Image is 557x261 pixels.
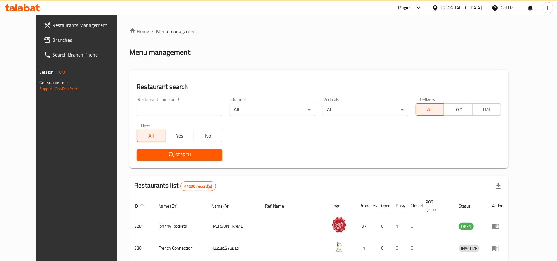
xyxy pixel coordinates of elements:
span: POS group [426,198,446,213]
div: Export file [491,179,506,194]
span: Status [459,202,479,210]
div: Menu [492,244,503,252]
td: 0 [391,237,406,259]
div: Menu [492,222,503,230]
span: Search [142,151,217,159]
a: Support.OpsPlatform [39,85,79,93]
div: [GEOGRAPHIC_DATA] [441,4,482,11]
th: Logo [327,196,354,215]
span: j [547,4,548,11]
td: 1 [354,237,376,259]
button: All [416,103,444,116]
span: Yes [168,131,191,140]
td: French Connection [153,237,207,259]
span: Branches [52,36,124,44]
span: TGO [447,105,470,114]
span: No [196,131,220,140]
span: 1.0.0 [55,68,65,76]
div: All [230,104,315,116]
button: Yes [165,130,194,142]
span: 41696 record(s) [181,183,216,189]
span: All [418,105,442,114]
th: Branches [354,196,376,215]
span: All [139,131,163,140]
td: 1 [391,215,406,237]
button: Search [137,149,222,161]
span: ID [134,202,146,210]
span: Search Branch Phone [52,51,124,58]
nav: breadcrumb [129,28,508,35]
span: INACTIVE [459,245,480,252]
div: Plugins [398,4,412,11]
td: 328 [129,215,153,237]
label: Delivery [420,97,435,101]
td: 0 [376,215,391,237]
button: All [137,130,165,142]
div: All [323,104,408,116]
h2: Restaurant search [137,82,501,92]
td: 0 [406,237,421,259]
td: 0 [406,215,421,237]
td: 0 [376,237,391,259]
span: Name (Ar) [212,202,238,210]
img: Johnny Rockets [332,217,347,233]
th: Busy [391,196,406,215]
button: TMP [472,103,501,116]
h2: Restaurants list [134,181,216,191]
td: 330 [129,237,153,259]
span: Ref. Name [265,202,292,210]
th: Open [376,196,391,215]
th: Closed [406,196,421,215]
span: OPEN [459,223,474,230]
span: Get support on: [39,79,68,87]
span: Version: [39,68,54,76]
li: / [152,28,154,35]
th: Action [487,196,508,215]
span: Name (En) [158,202,186,210]
a: Home [129,28,149,35]
img: French Connection [332,239,347,255]
div: Total records count [180,181,216,191]
td: فرنش كونكشن [207,237,260,259]
span: TMP [475,105,499,114]
a: Search Branch Phone [39,47,129,62]
td: Johnny Rockets [153,215,207,237]
label: Upsell [141,123,152,128]
a: Restaurants Management [39,18,129,32]
button: No [194,130,222,142]
input: Search for restaurant name or ID.. [137,104,222,116]
td: 37 [354,215,376,237]
span: Restaurants Management [52,21,124,29]
td: [PERSON_NAME] [207,215,260,237]
span: Menu management [156,28,197,35]
h2: Menu management [129,47,190,57]
a: Branches [39,32,129,47]
button: TGO [444,103,473,116]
